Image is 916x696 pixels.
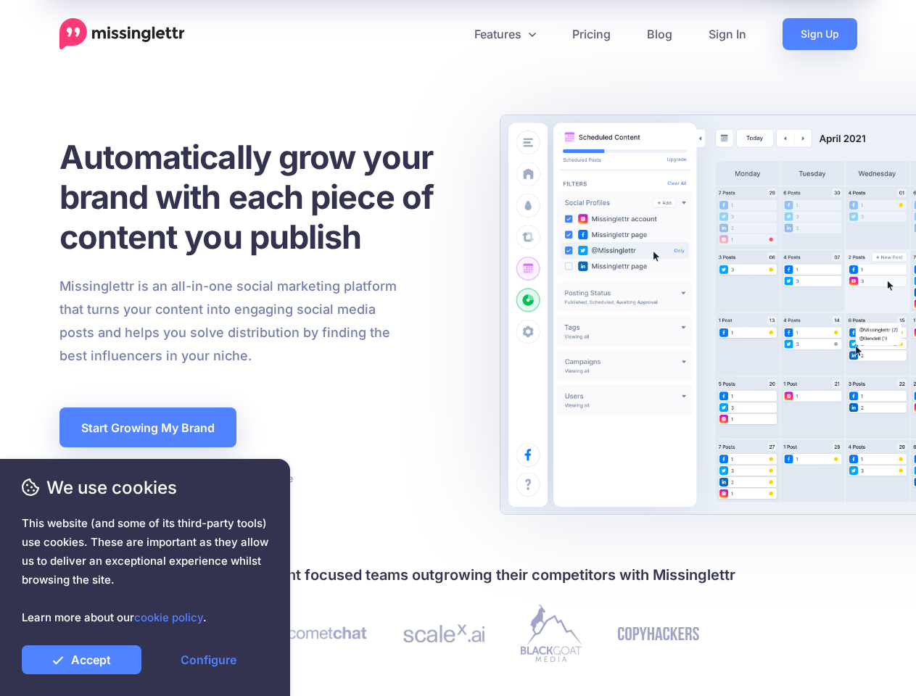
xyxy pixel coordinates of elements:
[149,645,268,674] a: Configure
[59,275,397,368] p: Missinglettr is an all-in-one social marketing platform that turns your content into engaging soc...
[59,137,469,257] h1: Automatically grow your brand with each piece of content you publish
[629,18,690,50] a: Blog
[59,18,185,50] a: Home
[59,407,236,447] a: Start Growing My Brand
[22,645,141,674] a: Accept
[783,18,857,50] a: Sign Up
[456,18,554,50] a: Features
[22,514,268,627] span: This website (and some of its third-party tools) use cookies. These are important as they allow u...
[134,610,203,624] a: cookie policy
[690,18,764,50] a: Sign In
[59,563,857,587] h4: Join 30,000+ creators and content focused teams outgrowing their competitors with Missinglettr
[22,475,268,500] span: We use cookies
[554,18,629,50] a: Pricing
